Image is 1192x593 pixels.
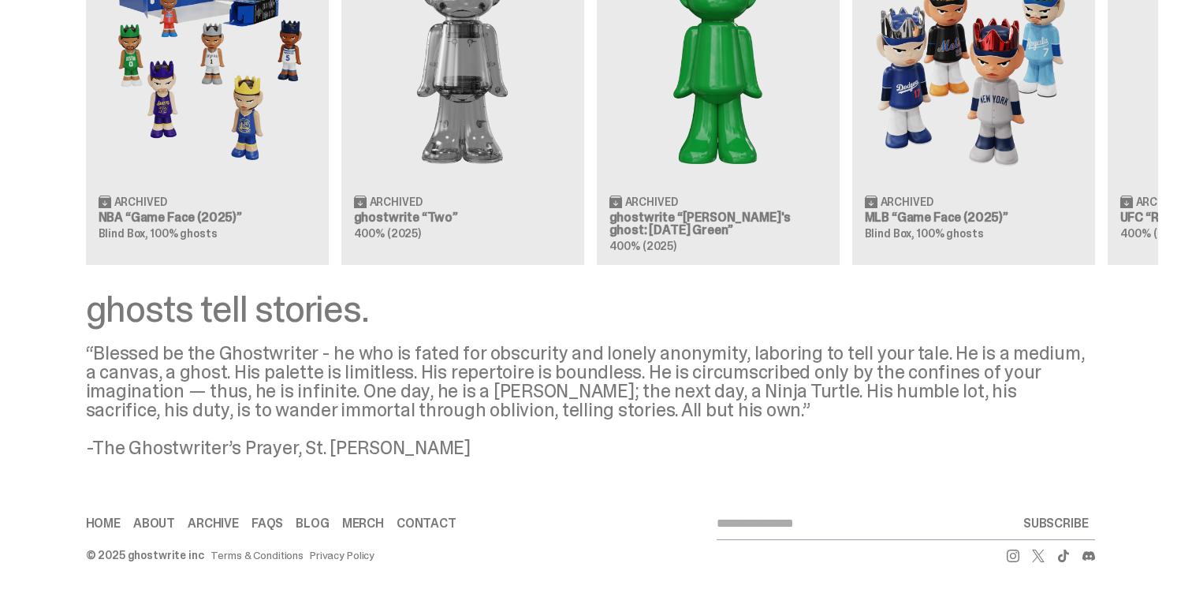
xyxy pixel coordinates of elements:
a: Terms & Conditions [210,550,304,561]
span: 400% (2025) [609,239,676,253]
div: “Blessed be the Ghostwriter - he who is fated for obscurity and lonely anonymity, laboring to tel... [86,344,1095,457]
div: ghosts tell stories. [86,290,1095,328]
button: SUBSCRIBE [1017,508,1095,539]
a: Blog [296,517,329,530]
a: Merch [342,517,384,530]
span: 100% ghosts [151,226,217,241]
h3: ghostwrite “[PERSON_NAME]'s ghost: [DATE] Green” [609,211,827,237]
span: Archived [370,196,423,207]
span: 100% ghosts [917,226,983,241]
span: Archived [1136,196,1189,207]
a: About [133,517,175,530]
a: FAQs [251,517,283,530]
h3: NBA “Game Face (2025)” [99,211,316,224]
h3: ghostwrite “Two” [354,211,572,224]
a: Privacy Policy [310,550,374,561]
span: Blind Box, [99,226,149,241]
a: Contact [397,517,456,530]
span: Archived [625,196,678,207]
div: © 2025 ghostwrite inc [86,550,204,561]
span: 400% (2025) [354,226,421,241]
a: Archive [188,517,239,530]
a: Home [86,517,121,530]
span: 400% (2025) [1120,226,1187,241]
span: Archived [114,196,167,207]
span: Blind Box, [865,226,915,241]
span: Archived [881,196,933,207]
h3: MLB “Game Face (2025)” [865,211,1082,224]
